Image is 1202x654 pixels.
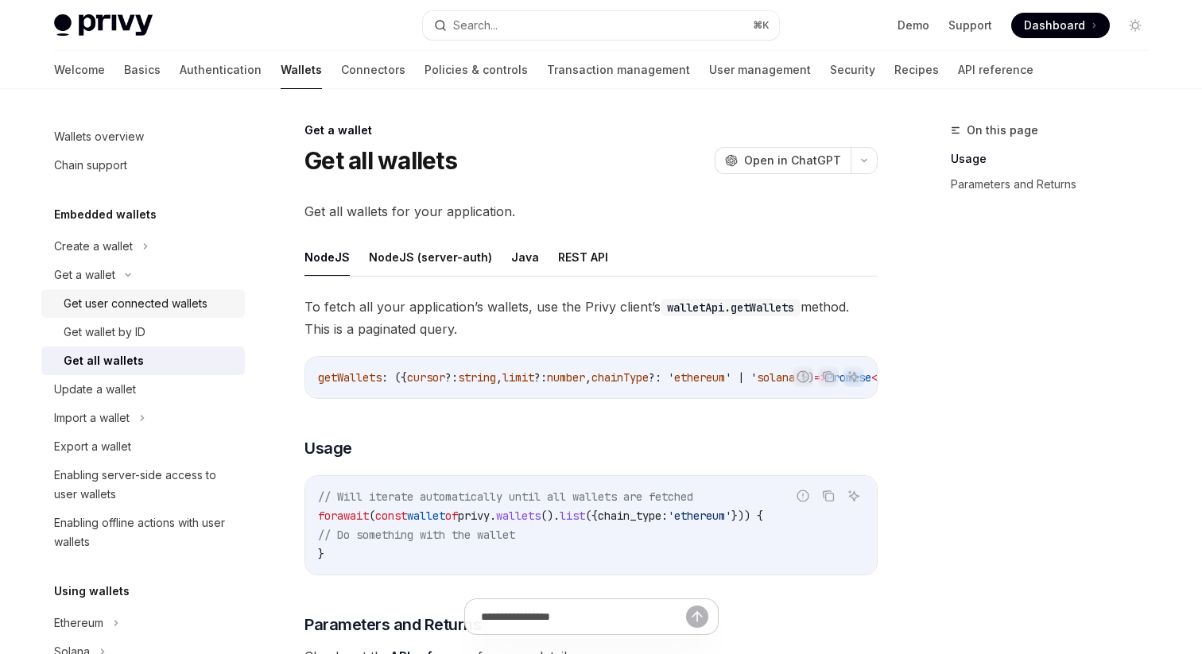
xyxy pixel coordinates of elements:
[64,323,145,342] div: Get wallet by ID
[1011,13,1110,38] a: Dashboard
[558,238,608,276] button: REST API
[458,370,496,385] span: string
[458,509,490,523] span: privy
[715,147,851,174] button: Open in ChatGPT
[64,294,207,313] div: Get user connected wallets
[41,289,245,318] a: Get user connected wallets
[54,265,115,284] div: Get a wallet
[871,370,878,385] span: <
[668,509,731,523] span: 'ethereum'
[425,51,528,89] a: Policies & controls
[54,51,105,89] a: Welcome
[585,370,591,385] span: ,
[180,51,262,89] a: Authentication
[686,606,708,628] button: Send message
[41,151,245,180] a: Chain support
[709,51,811,89] a: User management
[898,17,929,33] a: Demo
[496,509,541,523] span: wallets
[958,51,1033,89] a: API reference
[661,299,801,316] code: walletApi.getWallets
[382,370,407,385] span: : ({
[818,366,839,387] button: Copy the contents from the code block
[54,127,144,146] div: Wallets overview
[502,370,534,385] span: limit
[757,370,795,385] span: solana
[407,370,445,385] span: cursor
[54,380,136,399] div: Update a wallet
[337,509,369,523] span: await
[445,370,458,385] span: ?:
[318,509,337,523] span: for
[304,296,878,340] span: To fetch all your application’s wallets, use the Privy client’s method. This is a paginated query.
[496,370,502,385] span: ,
[54,513,235,551] div: Enabling offline actions with user wallets
[369,238,492,276] button: NodeJS (server-auth)
[281,51,322,89] a: Wallets
[744,153,841,168] span: Open in ChatGPT
[54,437,131,456] div: Export a wallet
[793,486,813,506] button: Report incorrect code
[541,509,560,523] span: ().
[54,408,130,428] div: Import a wallet
[894,51,939,89] a: Recipes
[318,547,324,561] span: }
[585,509,598,523] span: ({
[547,370,585,385] span: number
[41,122,245,151] a: Wallets overview
[818,486,839,506] button: Copy the contents from the code block
[725,370,757,385] span: ' | '
[445,509,458,523] span: of
[830,51,875,89] a: Security
[1024,17,1085,33] span: Dashboard
[843,366,864,387] button: Ask AI
[423,11,779,40] button: Search...⌘K
[304,200,878,223] span: Get all wallets for your application.
[54,205,157,224] h5: Embedded wallets
[41,318,245,346] a: Get wallet by ID
[753,19,770,32] span: ⌘ K
[598,509,668,523] span: chain_type:
[1123,13,1148,38] button: Toggle dark mode
[318,528,515,542] span: // Do something with the wallet
[951,172,1161,197] a: Parameters and Returns
[375,509,407,523] span: const
[490,509,496,523] span: .
[318,370,382,385] span: getWallets
[951,146,1161,172] a: Usage
[731,509,763,523] span: })) {
[453,16,498,35] div: Search...
[41,346,245,375] a: Get all wallets
[41,461,245,509] a: Enabling server-side access to user wallets
[54,156,127,175] div: Chain support
[54,613,103,633] div: Ethereum
[54,466,235,504] div: Enabling server-side access to user wallets
[124,51,161,89] a: Basics
[304,146,457,175] h1: Get all wallets
[511,238,539,276] button: Java
[948,17,992,33] a: Support
[814,370,827,385] span: =>
[41,375,245,404] a: Update a wallet
[304,437,352,459] span: Usage
[54,237,133,256] div: Create a wallet
[649,370,674,385] span: ?: '
[547,51,690,89] a: Transaction management
[407,509,445,523] span: wallet
[793,366,813,387] button: Report incorrect code
[64,351,144,370] div: Get all wallets
[304,238,350,276] button: NodeJS
[318,490,693,504] span: // Will iterate automatically until all wallets are fetched
[843,486,864,506] button: Ask AI
[341,51,405,89] a: Connectors
[534,370,547,385] span: ?:
[967,121,1038,140] span: On this page
[41,509,245,556] a: Enabling offline actions with user wallets
[591,370,649,385] span: chainType
[54,14,153,37] img: light logo
[560,509,585,523] span: list
[674,370,725,385] span: ethereum
[54,582,130,601] h5: Using wallets
[369,509,375,523] span: (
[304,122,878,138] div: Get a wallet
